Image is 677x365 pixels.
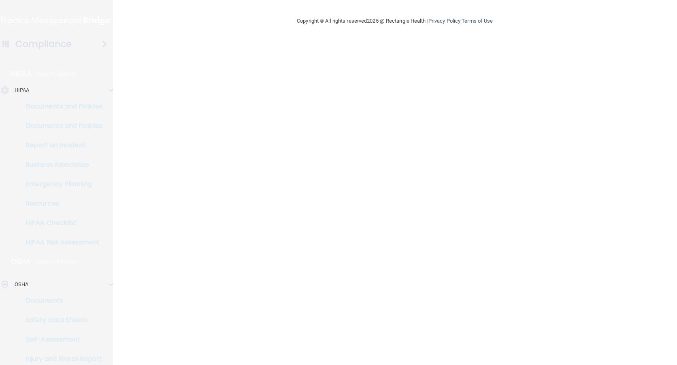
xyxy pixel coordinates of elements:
p: HIPAA Risk Assessment [5,238,116,246]
p: Resources [5,199,116,208]
a: Terms of Use [462,18,493,24]
p: Documents and Policies [5,102,116,110]
p: Learn More! [36,69,79,79]
h4: Compliance [15,38,72,50]
p: HIPAA Checklist [5,219,116,227]
p: Emergency Planning [5,180,116,188]
p: Safety Data Sheets [5,316,116,324]
p: Documents and Policies [5,122,116,130]
p: Business Associates [5,161,116,169]
p: Injury and Illness Report [5,355,116,363]
p: Documents [5,297,116,305]
p: Report an Incident [5,141,116,149]
p: HIPAA [11,69,32,79]
p: OSHA [11,257,31,267]
img: PMB logo [1,13,111,29]
a: Privacy Policy [428,18,460,24]
p: HIPAA [15,85,30,95]
p: Learn More! [35,257,78,267]
p: OSHA [15,280,28,289]
p: Self-Assessment [5,335,116,344]
div: Copyright © All rights reserved 2025 @ Rectangle Health | | [247,8,543,34]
